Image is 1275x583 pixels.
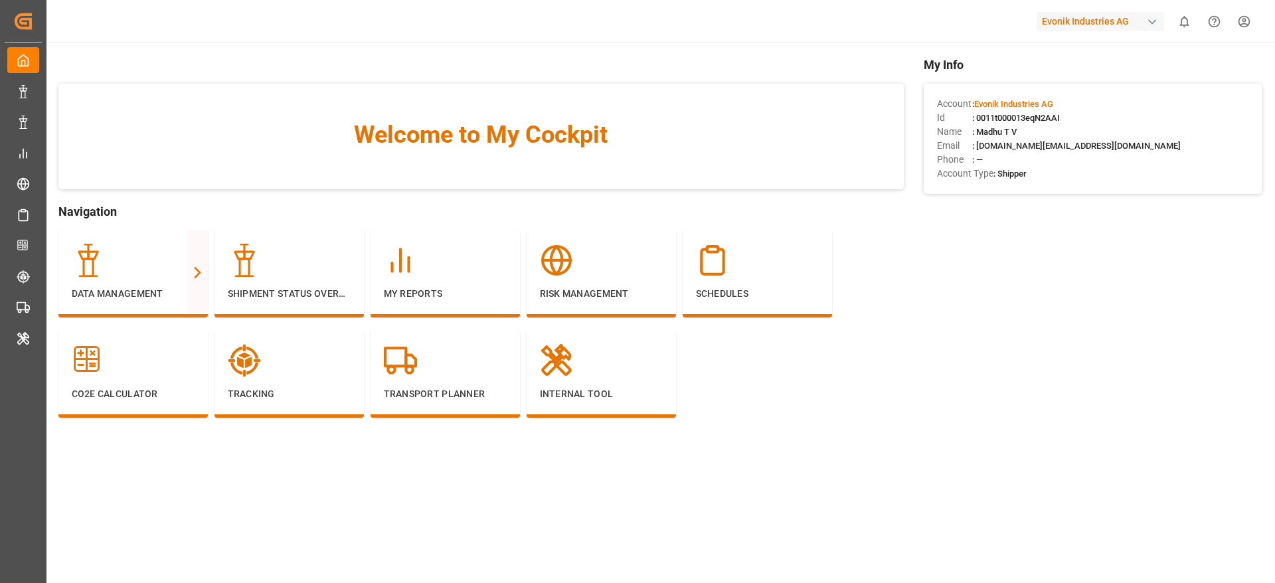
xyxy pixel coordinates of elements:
[1169,7,1199,37] button: show 0 new notifications
[228,287,351,301] p: Shipment Status Overview
[937,153,972,167] span: Phone
[972,141,1181,151] span: : [DOMAIN_NAME][EMAIL_ADDRESS][DOMAIN_NAME]
[72,287,195,301] p: Data Management
[937,125,972,139] span: Name
[937,111,972,125] span: Id
[937,167,993,181] span: Account Type
[228,387,351,401] p: Tracking
[1037,9,1169,34] button: Evonik Industries AG
[937,139,972,153] span: Email
[1037,12,1164,31] div: Evonik Industries AG
[85,117,877,153] span: Welcome to My Cockpit
[924,56,1262,74] span: My Info
[972,99,1053,109] span: :
[696,287,819,301] p: Schedules
[972,155,983,165] span: : —
[540,287,663,301] p: Risk Management
[1199,7,1229,37] button: Help Center
[384,387,507,401] p: Transport Planner
[58,203,904,220] span: Navigation
[72,387,195,401] p: CO2e Calculator
[384,287,507,301] p: My Reports
[993,169,1027,179] span: : Shipper
[972,113,1060,123] span: : 0011t000013eqN2AAI
[540,387,663,401] p: Internal Tool
[972,127,1017,137] span: : Madhu T V
[974,99,1053,109] span: Evonik Industries AG
[937,97,972,111] span: Account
